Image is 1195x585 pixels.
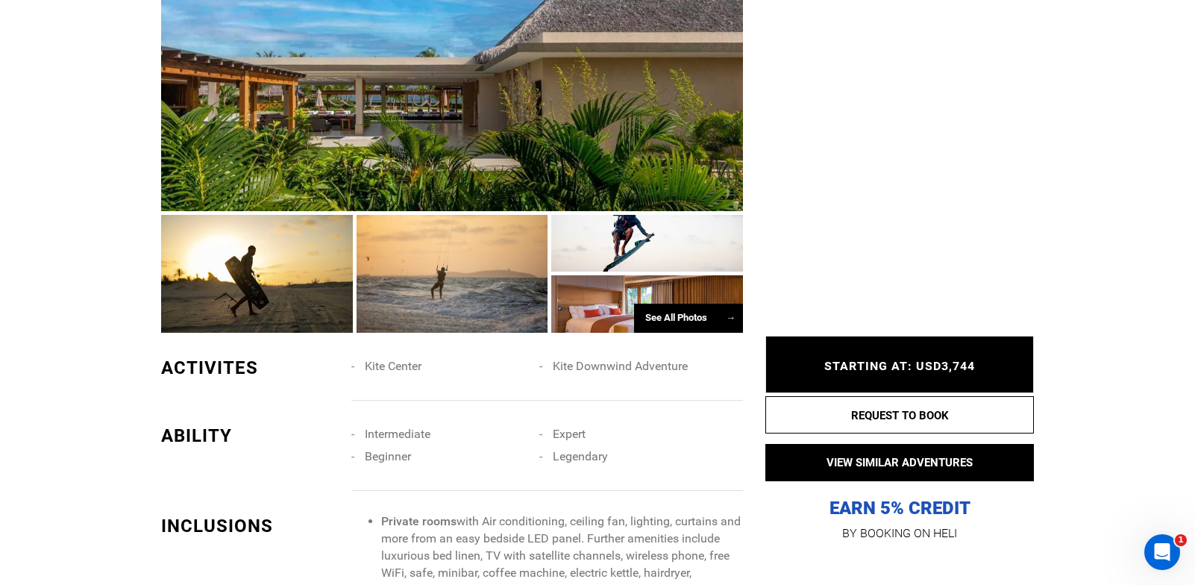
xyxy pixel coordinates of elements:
[553,449,608,463] span: Legendary
[765,348,1034,520] p: EARN 5% CREDIT
[553,427,586,441] span: Expert
[726,312,735,323] span: →
[824,360,975,374] span: STARTING AT: USD3,744
[765,396,1034,434] button: REQUEST TO BOOK
[365,427,430,441] span: Intermediate
[365,359,421,373] span: Kite Center
[1144,534,1180,570] iframe: Intercom live chat
[1175,534,1187,546] span: 1
[161,513,340,539] div: INCLUSIONS
[765,523,1034,544] p: BY BOOKING ON HELI
[553,359,688,373] span: Kite Downwind Adventure
[634,304,743,333] div: See All Photos
[765,444,1034,481] button: VIEW SIMILAR ADVENTURES
[161,355,340,381] div: ACTIVITES
[381,514,457,528] strong: Private rooms
[365,449,411,463] span: Beginner
[161,423,340,448] div: ABILITY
